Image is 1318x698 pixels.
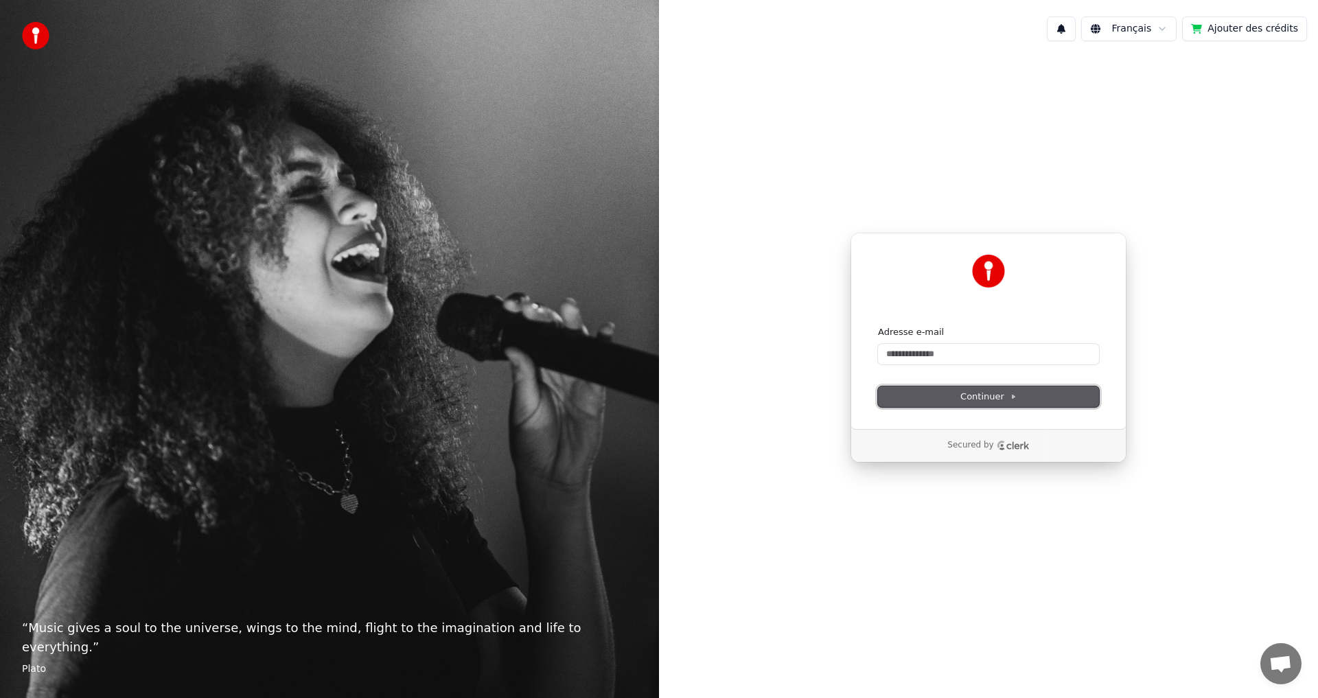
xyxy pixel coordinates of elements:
button: Continuer [878,386,1099,407]
a: Clerk logo [997,441,1030,450]
button: Ajouter des crédits [1182,16,1307,41]
img: youka [22,22,49,49]
label: Adresse e-mail [878,326,944,338]
span: Continuer [960,391,1017,403]
div: Ouvrir le chat [1260,643,1302,684]
p: Secured by [947,440,993,451]
img: Youka [972,255,1005,288]
footer: Plato [22,662,637,676]
p: “ Music gives a soul to the universe, wings to the mind, flight to the imagination and life to ev... [22,618,637,657]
